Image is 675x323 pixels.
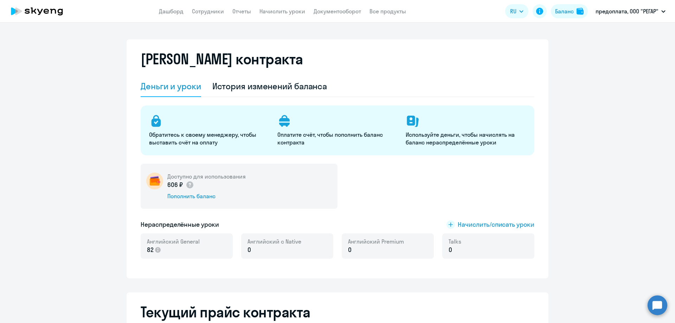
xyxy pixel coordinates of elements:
p: Обратитесь к своему менеджеру, чтобы выставить счёт на оплату [149,131,269,146]
span: Английский Premium [348,238,404,245]
span: 0 [247,245,251,254]
a: Все продукты [369,8,406,15]
a: Сотрудники [192,8,224,15]
p: Используйте деньги, чтобы начислять на баланс нераспределённые уроки [406,131,526,146]
a: Дашборд [159,8,184,15]
div: Баланс [555,7,574,15]
span: Talks [449,238,461,245]
h2: [PERSON_NAME] контракта [141,51,303,67]
span: Английский с Native [247,238,301,245]
span: 82 [147,245,154,254]
button: Балансbalance [551,4,588,18]
div: Деньги и уроки [141,80,201,92]
span: Начислить/списать уроки [458,220,534,229]
span: Английский General [147,238,200,245]
span: RU [510,7,516,15]
a: Начислить уроки [259,8,305,15]
h5: Нераспределённые уроки [141,220,219,229]
a: Документооборот [314,8,361,15]
div: Пополнить баланс [167,192,246,200]
span: 0 [348,245,352,254]
button: предоплата, ООО "РЕГАР" [592,3,669,20]
p: предоплата, ООО "РЕГАР" [596,7,658,15]
h2: Текущий прайс контракта [141,304,534,321]
p: 606 ₽ [167,180,194,189]
div: История изменений баланса [212,80,327,92]
img: balance [577,8,584,15]
button: RU [505,4,528,18]
p: Оплатите счёт, чтобы пополнить баланс контракта [277,131,397,146]
h5: Доступно для использования [167,173,246,180]
span: 0 [449,245,452,254]
a: Отчеты [232,8,251,15]
img: wallet-circle.png [146,173,163,189]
